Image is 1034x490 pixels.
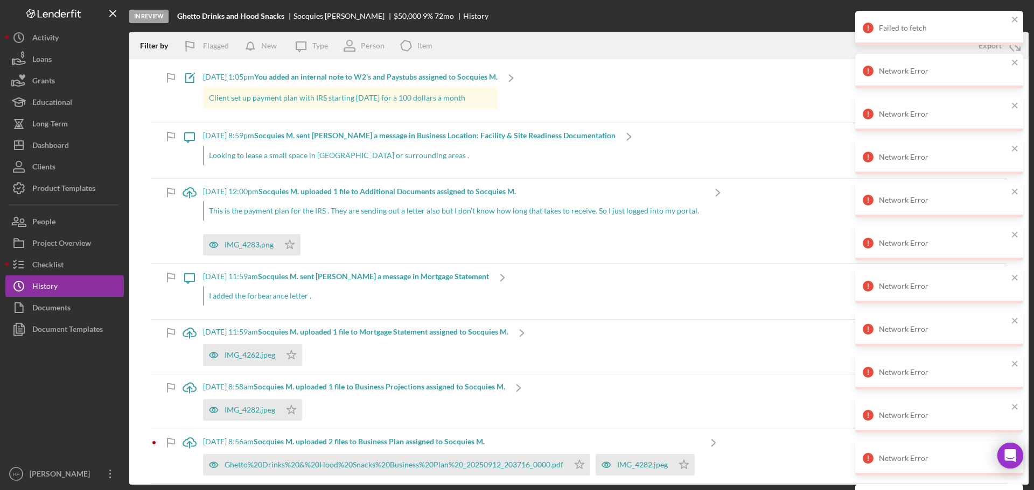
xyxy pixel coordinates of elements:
button: close [1011,58,1019,68]
div: Network Error [879,67,1008,75]
button: close [1011,273,1019,283]
b: Socquies M. uploaded 2 files to Business Plan assigned to Socquies M. [254,437,485,446]
div: 9 % [423,12,433,20]
div: In Review [129,10,169,23]
div: Flagged [203,35,229,56]
div: Filter by [140,41,176,50]
div: Item [417,41,432,50]
button: IMG_4282.jpeg [596,454,695,475]
b: Socquies M. sent [PERSON_NAME] a message in Mortgage Statement [258,272,489,281]
button: IMG_4282.jpeg [203,399,302,421]
div: Socquies [PERSON_NAME] [294,12,394,20]
div: Network Error [879,153,1008,161]
div: Dashboard [32,134,69,159]
div: IMG_4282.jpeg [225,406,275,414]
b: Ghetto Drinks and Hood Snacks [177,12,284,20]
button: Educational [5,91,124,113]
button: Clients [5,156,124,177]
div: IMG_4283.png [225,240,274,249]
div: This is the payment plan for the IRS . They are sending out a letter also but I don’t know how lo... [203,201,704,221]
div: [DATE] 8:58am [203,382,505,391]
div: [DATE] 1:05pm [203,73,498,81]
button: close [1011,101,1019,111]
button: Dashboard [5,134,124,156]
a: [DATE] 11:59amSocquies M. sent [PERSON_NAME] a message in Mortgage StatementI added the forbearan... [176,264,516,319]
div: Loans [32,48,52,73]
button: History [5,275,124,297]
button: HF[PERSON_NAME] [5,463,124,485]
button: close [1011,187,1019,197]
div: [PERSON_NAME] [27,463,97,487]
button: close [1011,316,1019,326]
span: $50,000 [394,11,421,20]
b: You added an internal note to W2's and Paystubs assigned to Socquies M. [254,72,498,81]
b: Socquies M. sent [PERSON_NAME] a message in Business Location: Facility & Site Readiness Document... [254,131,616,140]
div: 72 mo [435,12,454,20]
button: IMG_4262.jpeg [203,344,302,366]
div: People [32,211,55,235]
div: Open Intercom Messenger [997,443,1023,468]
button: IMG_4283.png [203,234,301,255]
button: Document Templates [5,318,124,340]
div: I added the forbearance letter , [203,286,489,306]
div: Clients [32,156,55,180]
b: Socquies M. uploaded 1 file to Additional Documents assigned to Socquies M. [258,187,516,196]
div: Checklist [32,254,64,278]
div: Activity [32,27,59,51]
div: Network Error [879,325,1008,333]
div: Network Error [879,454,1008,463]
div: [DATE] 8:59pm [203,131,616,140]
div: Network Error [879,411,1008,420]
div: IMG_4282.jpeg [617,460,668,469]
button: Loans [5,48,124,70]
button: close [1011,359,1019,370]
a: [DATE] 11:59amSocquies M. uploaded 1 file to Mortgage Statement assigned to Socquies M.IMG_4262.jpeg [176,319,535,374]
div: [DATE] 12:00pm [203,187,704,196]
button: People [5,211,124,232]
button: Ghetto%20Drinks%20&%20Hood%20Snacks%20Business%20Plan%20_20250912_203716_0000.pdf [203,454,590,475]
div: Ghetto%20Drinks%20&%20Hood%20Snacks%20Business%20Plan%20_20250912_203716_0000.pdf [225,460,563,469]
div: Failed to fetch [879,24,1008,32]
button: Checklist [5,254,124,275]
button: close [1011,230,1019,240]
div: Project Overview [32,232,91,257]
button: Flagged [176,35,240,56]
button: close [1011,402,1019,413]
button: Product Templates [5,177,124,199]
div: Network Error [879,196,1008,204]
button: New [240,35,288,56]
a: Documents [5,297,124,318]
div: Looking to lease a small space in [GEOGRAPHIC_DATA] or surrounding areas . [203,146,616,165]
div: Documents [32,297,71,321]
p: Client set up payment plan with IRS starting [DATE] for a 100 dollars a month [209,92,492,104]
div: Long-Term [32,113,68,137]
div: IMG_4262.jpeg [225,351,275,359]
b: Socquies M. uploaded 1 file to Mortgage Statement assigned to Socquies M. [258,327,508,336]
b: Socquies M. uploaded 1 file to Business Projections assigned to Socquies M. [254,382,505,391]
div: Educational [32,91,72,116]
a: [DATE] 8:58amSocquies M. uploaded 1 file to Business Projections assigned to Socquies M.IMG_4282.... [176,374,532,429]
div: [DATE] 11:59am [203,328,508,336]
a: Grants [5,70,124,91]
a: [DATE] 8:59pmSocquies M. sent [PERSON_NAME] a message in Business Location: Facility & Site Readi... [176,123,642,178]
button: Project Overview [5,232,124,254]
div: Product Templates [32,177,95,202]
div: Network Error [879,239,1008,247]
button: close [1011,144,1019,154]
div: History [463,12,488,20]
div: Document Templates [32,318,103,343]
button: Activity [5,27,124,48]
div: Person [361,41,385,50]
a: Long-Term [5,113,124,134]
div: Type [312,41,328,50]
div: [DATE] 11:59am [203,272,489,281]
